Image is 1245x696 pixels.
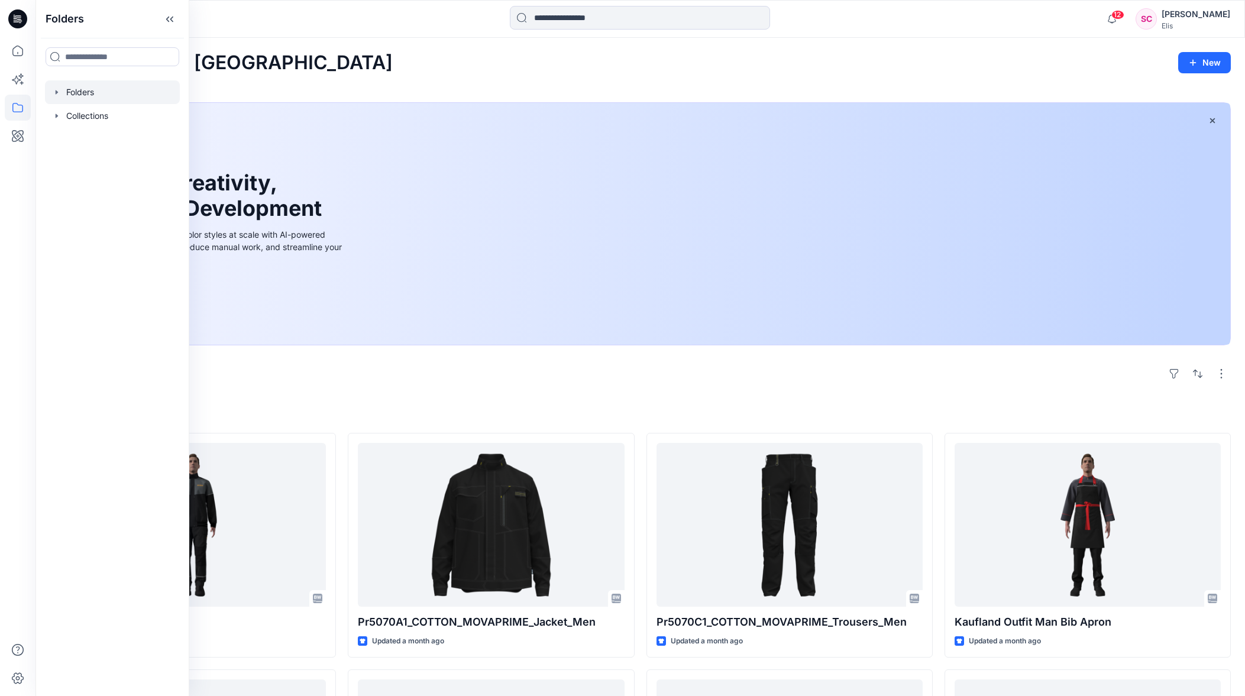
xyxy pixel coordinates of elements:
[358,614,624,630] p: Pr5070A1_COTTON_MOVAPRIME_Jacket_Men
[1178,52,1231,73] button: New
[657,614,923,630] p: Pr5070C1_COTTON_MOVAPRIME_Trousers_Men
[671,635,743,648] p: Updated a month ago
[969,635,1041,648] p: Updated a month ago
[657,443,923,607] a: Pr5070C1_COTTON_MOVAPRIME_Trousers_Men
[50,52,393,74] h2: Welcome back, [GEOGRAPHIC_DATA]
[1111,10,1124,20] span: 12
[1162,21,1230,30] div: Elis
[79,280,345,303] a: Discover more
[1162,7,1230,21] div: [PERSON_NAME]
[955,443,1221,607] a: Kaufland Outfit Man Bib Apron
[50,407,1231,421] h4: Styles
[79,228,345,266] div: Explore ideas faster and recolor styles at scale with AI-powered tools that boost creativity, red...
[358,443,624,607] a: Pr5070A1_COTTON_MOVAPRIME_Jacket_Men
[1136,8,1157,30] div: SC
[60,443,326,607] a: Outfit 1
[372,635,444,648] p: Updated a month ago
[955,614,1221,630] p: Kaufland Outfit Man Bib Apron
[60,614,326,630] p: Outfit 1
[79,170,327,221] h1: Unleash Creativity, Speed Up Development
